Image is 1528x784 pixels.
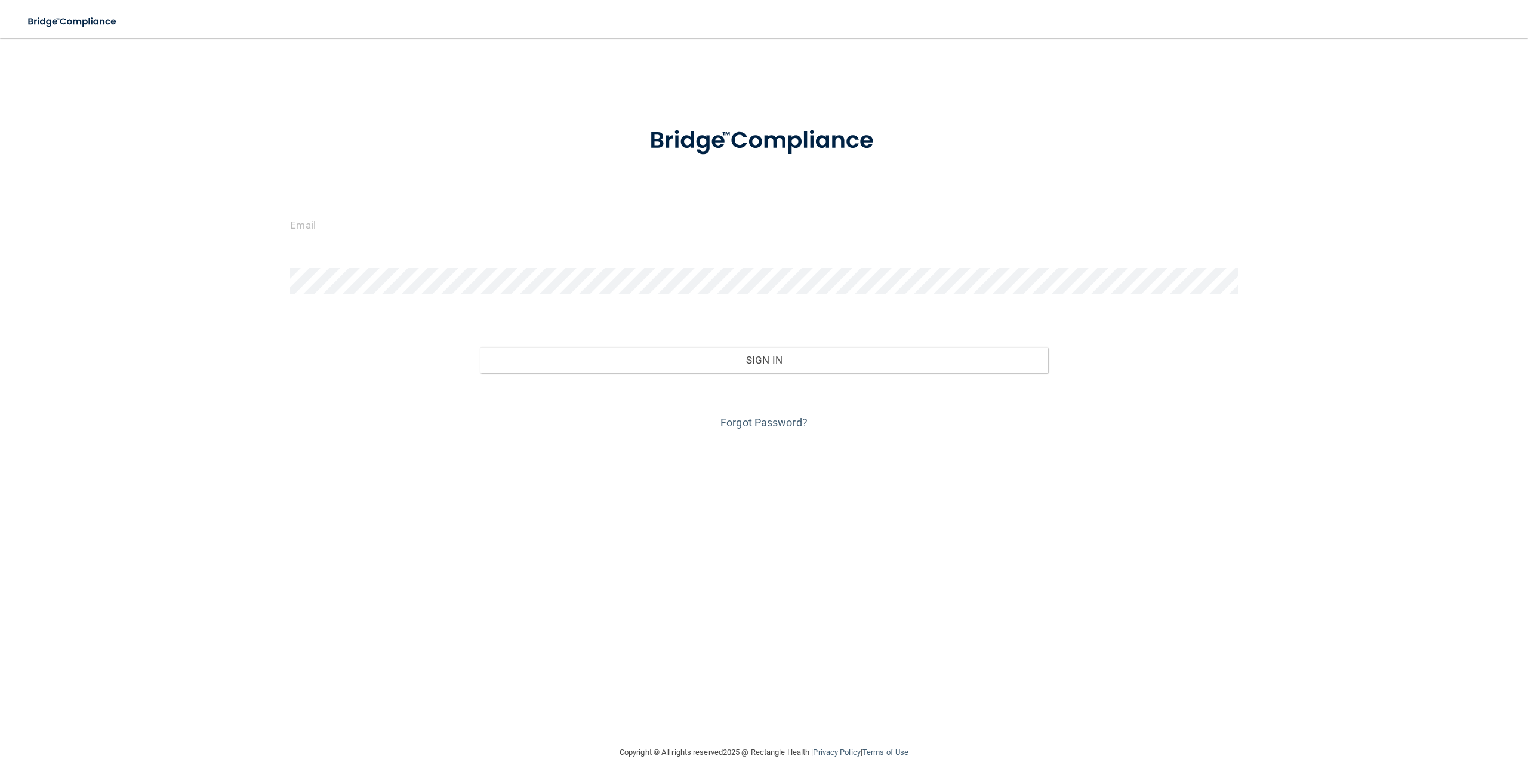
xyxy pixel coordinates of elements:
[625,110,903,172] img: bridge_compliance_login_screen.278c3ca4.svg
[720,416,808,429] a: Forgot Password?
[813,748,860,757] a: Privacy Policy
[480,347,1048,373] button: Sign In
[862,748,908,757] a: Terms of Use
[546,733,982,771] div: Copyright © All rights reserved 2025 @ Rectangle Health | |
[18,10,128,34] img: bridge_compliance_login_screen.278c3ca4.svg
[290,211,1237,238] input: Email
